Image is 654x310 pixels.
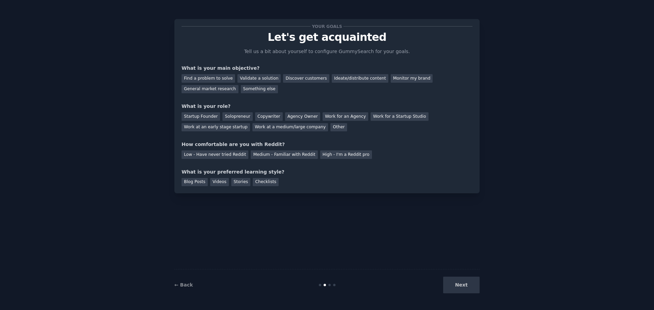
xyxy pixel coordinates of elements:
[231,178,250,186] div: Stories
[241,85,278,94] div: Something else
[330,123,347,132] div: Other
[182,85,238,94] div: General market research
[391,74,433,83] div: Monitor my brand
[323,112,368,121] div: Work for an Agency
[222,112,252,121] div: Solopreneur
[182,65,472,72] div: What is your main objective?
[251,150,317,159] div: Medium - Familiar with Reddit
[255,112,283,121] div: Copywriter
[285,112,320,121] div: Agency Owner
[311,23,343,30] span: Your goals
[182,178,208,186] div: Blog Posts
[182,31,472,43] p: Let's get acquainted
[174,282,193,288] a: ← Back
[182,112,220,121] div: Startup Founder
[182,74,235,83] div: Find a problem to solve
[253,178,279,186] div: Checklists
[182,103,472,110] div: What is your role?
[371,112,428,121] div: Work for a Startup Studio
[320,150,372,159] div: High - I'm a Reddit pro
[182,141,472,148] div: How comfortable are you with Reddit?
[182,168,472,176] div: What is your preferred learning style?
[241,48,413,55] p: Tell us a bit about yourself to configure GummySearch for your goals.
[210,178,229,186] div: Videos
[283,74,329,83] div: Discover customers
[332,74,388,83] div: Ideate/distribute content
[237,74,281,83] div: Validate a solution
[182,123,250,132] div: Work at an early stage startup
[182,150,248,159] div: Low - Have never tried Reddit
[252,123,328,132] div: Work at a medium/large company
